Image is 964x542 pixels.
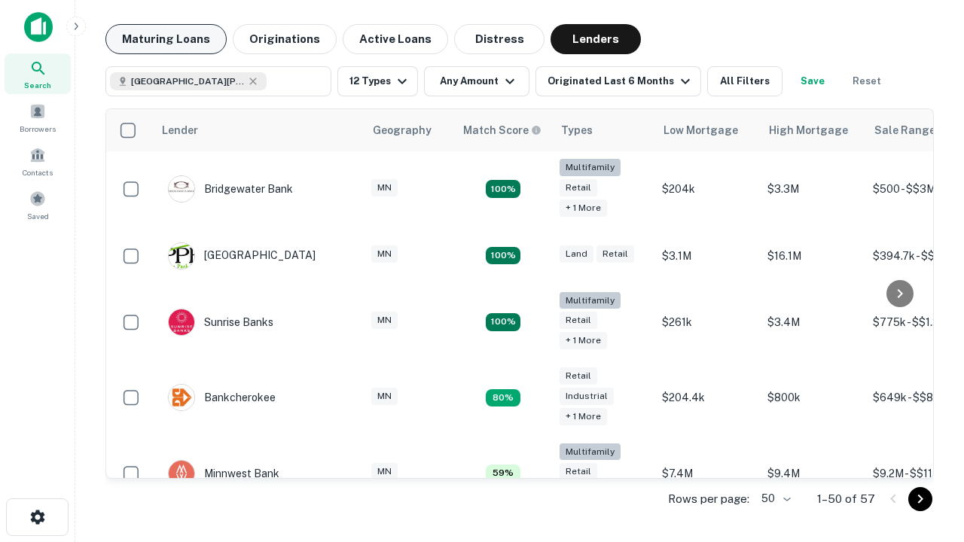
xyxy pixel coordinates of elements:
img: capitalize-icon.png [24,12,53,42]
p: Rows per page: [668,490,749,508]
div: Low Mortgage [664,121,738,139]
th: Types [552,109,654,151]
button: Active Loans [343,24,448,54]
iframe: Chat Widget [889,373,964,446]
img: picture [169,385,194,410]
td: $3.3M [760,151,865,227]
div: [GEOGRAPHIC_DATA] [168,242,316,269]
button: Lenders [551,24,641,54]
div: Multifamily [560,292,621,309]
div: Matching Properties: 18, hasApolloMatch: undefined [486,180,520,198]
button: Originated Last 6 Months [535,66,701,96]
div: Sunrise Banks [168,309,273,336]
span: Borrowers [20,123,56,135]
button: Originations [233,24,337,54]
div: Originated Last 6 Months [548,72,694,90]
td: $800k [760,360,865,436]
div: Sale Range [874,121,935,139]
td: $204.4k [654,360,760,436]
td: $261k [654,285,760,361]
td: $7.4M [654,436,760,512]
div: Capitalize uses an advanced AI algorithm to match your search with the best lender. The match sco... [463,122,541,139]
div: Types [561,121,593,139]
div: + 1 more [560,199,607,217]
span: Saved [27,210,49,222]
button: Any Amount [424,66,529,96]
div: Industrial [560,388,614,405]
h6: Match Score [463,122,538,139]
th: Capitalize uses an advanced AI algorithm to match your search with the best lender. The match sco... [454,109,552,151]
button: All Filters [707,66,782,96]
span: Contacts [23,166,53,178]
td: $3.4M [760,285,865,361]
div: MN [371,245,398,263]
th: Low Mortgage [654,109,760,151]
div: Geography [373,121,432,139]
button: Maturing Loans [105,24,227,54]
button: 12 Types [337,66,418,96]
div: Bankcherokee [168,384,276,411]
div: 50 [755,488,793,510]
th: High Mortgage [760,109,865,151]
button: Go to next page [908,487,932,511]
div: Matching Properties: 8, hasApolloMatch: undefined [486,389,520,407]
div: Land [560,245,593,263]
div: Matching Properties: 13, hasApolloMatch: undefined [486,313,520,331]
div: Matching Properties: 6, hasApolloMatch: undefined [486,464,520,483]
div: Matching Properties: 10, hasApolloMatch: undefined [486,247,520,265]
div: Retail [560,463,597,480]
div: MN [371,463,398,480]
a: Contacts [5,141,71,181]
span: Search [24,79,51,91]
button: Distress [454,24,545,54]
td: $16.1M [760,227,865,285]
th: Geography [364,109,454,151]
div: High Mortgage [769,121,848,139]
div: Retail [596,245,634,263]
td: $3.1M [654,227,760,285]
a: Saved [5,184,71,225]
div: + 1 more [560,408,607,425]
div: Retail [560,179,597,196]
div: MN [371,312,398,329]
span: [GEOGRAPHIC_DATA][PERSON_NAME], [GEOGRAPHIC_DATA], [GEOGRAPHIC_DATA] [131,75,244,88]
div: Minnwest Bank [168,460,279,487]
button: Reset [843,66,891,96]
th: Lender [153,109,364,151]
div: Retail [560,367,597,385]
a: Borrowers [5,97,71,138]
div: Bridgewater Bank [168,175,293,202]
p: 1–50 of 57 [817,490,875,508]
img: picture [169,461,194,486]
div: MN [371,179,398,196]
button: Save your search to get updates of matches that match your search criteria. [789,66,837,96]
div: Retail [560,312,597,329]
div: + 1 more [560,332,607,349]
div: Multifamily [560,443,621,461]
img: picture [169,176,194,202]
td: $9.4M [760,436,865,512]
div: Multifamily [560,159,621,176]
div: MN [371,388,398,405]
a: Search [5,53,71,94]
td: $204k [654,151,760,227]
div: Lender [162,121,198,139]
img: picture [169,243,194,269]
img: picture [169,309,194,335]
